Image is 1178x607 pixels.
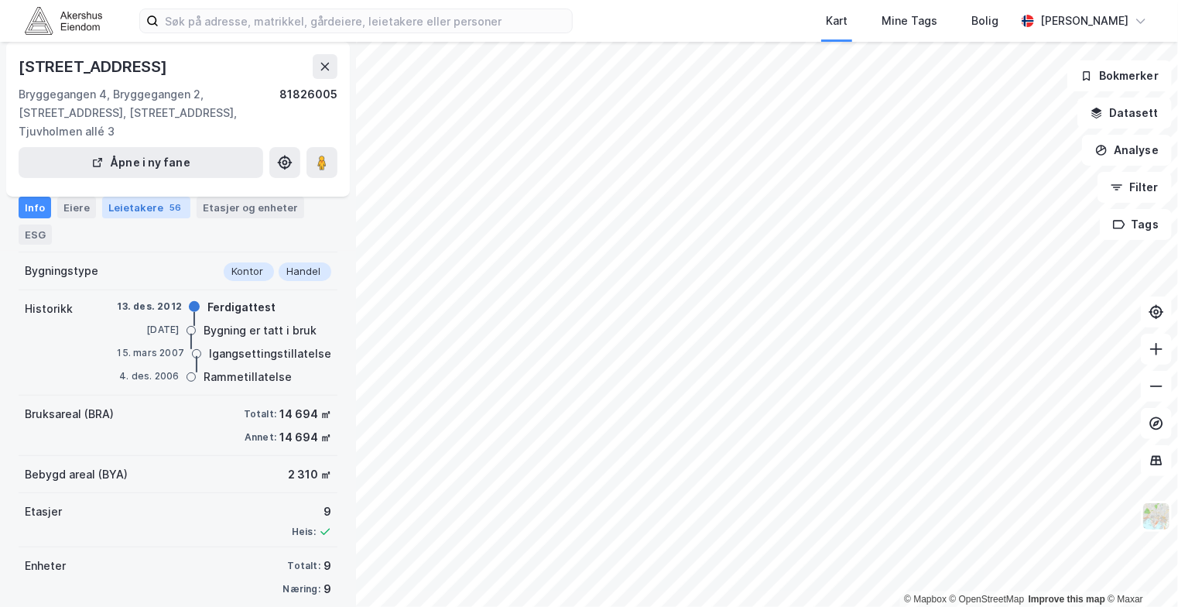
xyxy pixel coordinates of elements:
div: Etasjer og enheter [203,201,298,214]
iframe: Chat Widget [1101,533,1178,607]
div: 14 694 ㎡ [279,405,331,424]
div: Etasjer [25,502,62,521]
button: Filter [1098,172,1172,203]
div: Igangsettingstillatelse [209,345,331,363]
a: OpenStreetMap [950,594,1025,605]
div: 15. mars 2007 [117,346,184,360]
div: Bygning er tatt i bruk [204,321,317,340]
div: Ferdigattest [207,298,276,317]
img: Z [1142,502,1171,531]
div: ESG [19,225,52,245]
div: Enheter [25,557,66,575]
div: 2 310 ㎡ [288,465,331,484]
div: Bebygd areal (BYA) [25,465,128,484]
div: Annet: [245,431,276,444]
div: 9 [324,580,331,598]
div: Rammetillatelse [204,368,292,386]
div: Bryggegangen 4, Bryggegangen 2, [STREET_ADDRESS], [STREET_ADDRESS], Tjuvholmen allé 3 [19,85,279,141]
div: 56 [166,200,184,215]
button: Tags [1100,209,1172,240]
div: Leietakere [102,197,190,218]
div: Bolig [971,12,998,30]
div: 9 [292,502,331,521]
div: [STREET_ADDRESS] [19,54,170,79]
div: Eiere [57,197,96,218]
div: 13. des. 2012 [117,300,182,314]
div: 14 694 ㎡ [279,428,331,447]
div: Totalt: [288,560,320,572]
button: Åpne i ny fane [19,147,263,178]
div: [PERSON_NAME] [1040,12,1128,30]
div: Bygningstype [25,262,98,280]
div: Info [19,197,51,218]
div: 9 [324,557,331,575]
a: Improve this map [1029,594,1105,605]
a: Mapbox [904,594,947,605]
div: Kart [826,12,848,30]
div: [DATE] [117,323,179,337]
div: Historikk [25,300,73,318]
div: Bruksareal (BRA) [25,405,114,424]
div: Totalt: [244,408,276,420]
button: Datasett [1077,98,1172,129]
div: Næring: [283,583,320,595]
div: Mine Tags [882,12,937,30]
div: 4. des. 2006 [117,369,179,383]
input: Søk på adresse, matrikkel, gårdeiere, leietakere eller personer [159,9,572,33]
div: 81826005 [279,85,337,141]
div: Heis: [292,526,316,538]
img: akershus-eiendom-logo.9091f326c980b4bce74ccdd9f866810c.svg [25,7,102,34]
div: Kontrollprogram for chat [1101,533,1178,607]
button: Analyse [1082,135,1172,166]
button: Bokmerker [1067,60,1172,91]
